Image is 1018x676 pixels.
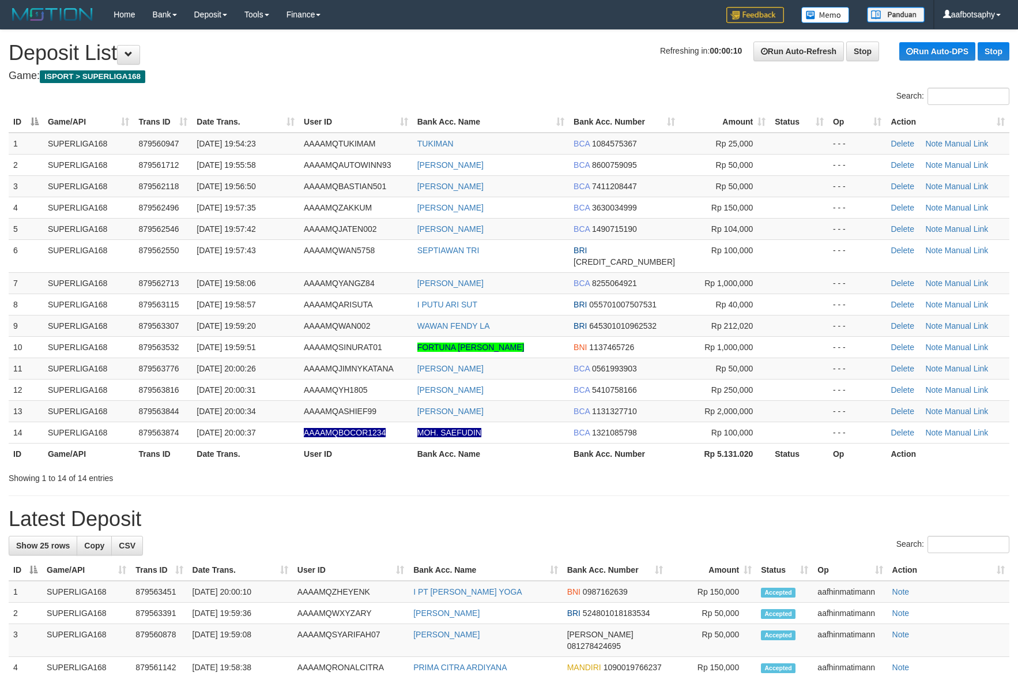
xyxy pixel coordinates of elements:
td: 1 [9,581,42,603]
th: Action: activate to sort column ascending [888,559,1009,581]
td: 7 [9,272,43,294]
span: [DATE] 19:54:23 [197,139,255,148]
span: BRI [574,300,587,309]
span: 879562546 [138,224,179,234]
a: Note [925,428,942,437]
span: MANDIRI [567,663,601,672]
td: SUPERLIGA168 [43,218,134,239]
span: BRI [574,246,587,255]
td: SUPERLIGA168 [43,315,134,336]
a: Delete [891,300,914,309]
label: Search: [896,536,1009,553]
span: [DATE] 20:00:31 [197,385,255,395]
span: Copy [84,541,104,550]
th: Bank Acc. Name: activate to sort column ascending [413,111,569,133]
a: Manual Link [945,407,989,416]
span: 879563816 [138,385,179,395]
th: Action: activate to sort column ascending [886,111,1009,133]
span: ISPORT > SUPERLIGA168 [40,70,145,83]
td: - - - [828,294,886,315]
span: 879563776 [138,364,179,373]
span: AAAAMQAUTOWINN93 [304,160,391,170]
a: Show 25 rows [9,536,77,555]
a: [PERSON_NAME] [417,182,484,191]
th: Op: activate to sort column ascending [828,111,886,133]
img: MOTION_logo.png [9,6,96,23]
span: Rp 100,000 [711,246,753,255]
a: Delete [891,139,914,148]
a: FORTUNA [PERSON_NAME] [417,343,525,352]
span: Rp 2,000,000 [704,407,753,416]
th: Action [886,443,1009,464]
th: ID: activate to sort column descending [9,111,43,133]
th: Date Trans. [192,443,299,464]
span: Nama rekening ada tanda titik/strip, harap diedit [304,428,386,437]
h1: Latest Deposit [9,508,1009,531]
span: 879562496 [138,203,179,212]
td: 3 [9,624,42,657]
span: Rp 100,000 [711,428,753,437]
th: Amount: activate to sort column ascending [668,559,756,581]
span: Copy 1137465726 to clipboard [589,343,634,352]
span: Copy 8255064921 to clipboard [592,279,637,288]
th: Date Trans.: activate to sort column ascending [192,111,299,133]
a: Delete [891,279,914,288]
a: Manual Link [945,428,989,437]
a: Manual Link [945,246,989,255]
span: [DATE] 19:56:50 [197,182,255,191]
td: 10 [9,336,43,358]
span: Rp 104,000 [711,224,753,234]
h4: Game: [9,70,1009,82]
a: Run Auto-Refresh [753,42,844,61]
td: SUPERLIGA168 [43,175,134,197]
td: SUPERLIGA168 [43,379,134,400]
span: Rp 50,000 [716,182,753,191]
span: 879562550 [138,246,179,255]
a: WAWAN FENDY LA [417,321,490,331]
a: Note [925,246,942,255]
span: BCA [574,139,590,148]
span: BCA [574,224,590,234]
td: Rp 50,000 [668,603,756,624]
span: Copy 524801018183534 to clipboard [583,609,650,618]
th: Rp 5.131.020 [680,443,770,464]
a: Manual Link [945,160,989,170]
th: User ID [299,443,413,464]
span: BCA [574,385,590,395]
span: Refreshing in: [660,46,742,55]
span: Rp 1,000,000 [704,343,753,352]
a: TUKIMAN [417,139,454,148]
a: Manual Link [945,385,989,395]
a: [PERSON_NAME] [417,364,484,373]
td: - - - [828,218,886,239]
span: Copy 1321085798 to clipboard [592,428,637,437]
span: Copy 1084575367 to clipboard [592,139,637,148]
span: Rp 150,000 [711,203,753,212]
th: Game/API [43,443,134,464]
a: [PERSON_NAME] [417,279,484,288]
a: Delete [891,343,914,352]
th: Game/API: activate to sort column ascending [42,559,131,581]
a: Delete [891,160,914,170]
th: Op [828,443,886,464]
a: Copy [77,536,112,555]
a: Manual Link [945,343,989,352]
span: 879563115 [138,300,179,309]
td: aafhinmatimann [813,581,887,603]
td: - - - [828,272,886,294]
th: Op: activate to sort column ascending [813,559,887,581]
a: Manual Link [945,300,989,309]
th: Bank Acc. Name: activate to sort column ascending [409,559,562,581]
a: [PERSON_NAME] [417,385,484,395]
a: Note [925,224,942,234]
input: Search: [927,88,1009,105]
a: Note [925,385,942,395]
a: Delete [891,203,914,212]
span: AAAAMQJATEN002 [304,224,377,234]
td: - - - [828,400,886,422]
span: BCA [574,182,590,191]
th: Trans ID: activate to sort column ascending [134,111,192,133]
span: Accepted [761,609,795,619]
td: SUPERLIGA168 [42,603,131,624]
td: - - - [828,175,886,197]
